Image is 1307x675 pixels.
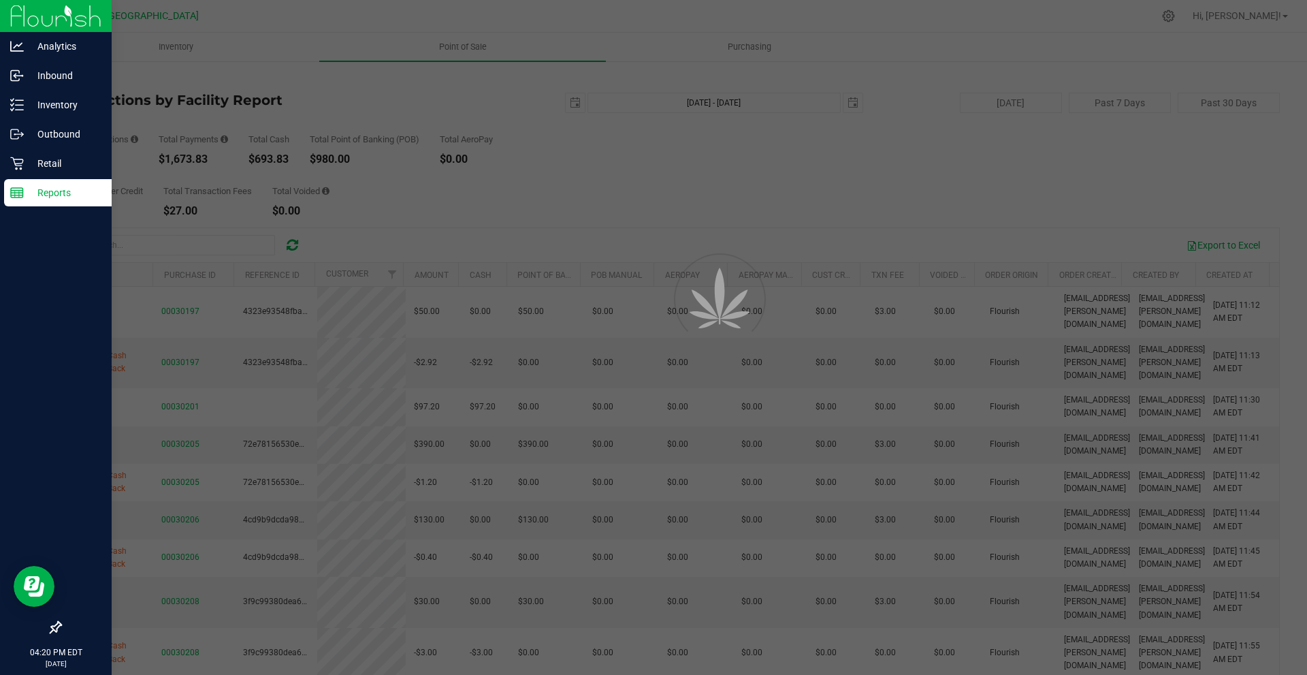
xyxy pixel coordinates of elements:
[10,186,24,200] inline-svg: Reports
[10,40,24,53] inline-svg: Analytics
[24,38,106,54] p: Analytics
[6,659,106,669] p: [DATE]
[24,67,106,84] p: Inbound
[24,185,106,201] p: Reports
[14,566,54,607] iframe: Resource center
[10,127,24,141] inline-svg: Outbound
[24,155,106,172] p: Retail
[24,126,106,142] p: Outbound
[6,646,106,659] p: 04:20 PM EDT
[24,97,106,113] p: Inventory
[10,157,24,170] inline-svg: Retail
[10,98,24,112] inline-svg: Inventory
[10,69,24,82] inline-svg: Inbound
